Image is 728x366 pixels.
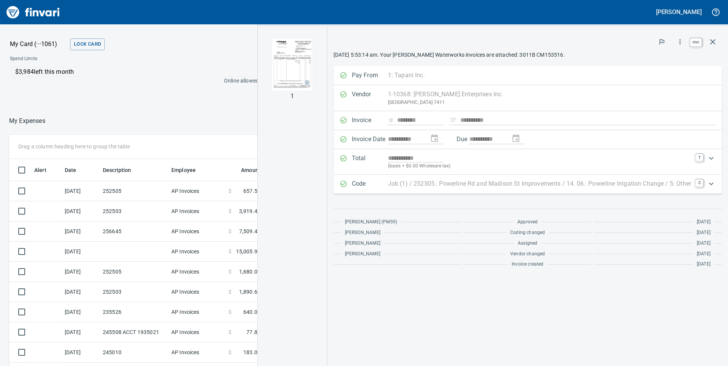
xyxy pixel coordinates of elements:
td: [DATE] [62,322,100,342]
td: AP Invoices [168,221,225,242]
td: [DATE] [62,302,100,322]
td: 252505 [100,262,168,282]
span: $ [228,248,231,255]
td: [DATE] [62,282,100,302]
td: AP Invoices [168,242,225,262]
td: 252503 [100,282,168,302]
td: [DATE] [62,221,100,242]
span: Alert [34,165,56,175]
p: $3,984 left this month [15,67,254,76]
span: Amount [231,165,260,175]
span: Employee [171,165,206,175]
span: $ [228,268,231,275]
span: Date [65,165,77,175]
span: 7,509.44 [239,228,260,235]
span: 657.50 [243,187,260,195]
span: $ [228,288,231,296]
span: Lock Card [74,40,101,49]
span: [PERSON_NAME] [345,250,380,258]
span: [DATE] [697,240,710,247]
span: Employee [171,165,196,175]
span: Alert [34,165,46,175]
span: 15,005.97 [236,248,260,255]
p: 1 [291,92,294,101]
td: [DATE] [62,181,100,201]
span: 640.00 [243,308,260,316]
td: 252503 [100,201,168,221]
h5: [PERSON_NAME] [656,8,702,16]
td: 245508 ACCT 1935021 [100,322,168,342]
p: My Expenses [9,116,45,126]
span: 3,919.43 [239,207,260,215]
button: Flag [653,33,670,50]
span: [PERSON_NAME] [345,229,380,237]
span: 1,680.00 [239,268,260,275]
td: 252505 [100,181,168,201]
td: AP Invoices [168,181,225,201]
td: [DATE] [62,342,100,363]
button: [PERSON_NAME] [654,6,704,18]
p: Total [352,154,388,170]
span: Approved [517,218,538,226]
div: Expand [334,175,722,194]
span: [DATE] [697,229,710,237]
td: AP Invoices [168,201,225,221]
span: 77.83 [246,328,260,336]
span: Spend Limits [10,55,147,63]
span: Vendor changed [510,250,545,258]
td: AP Invoices [168,262,225,282]
span: $ [228,187,231,195]
p: Drag a column heading here to group the table [18,143,130,150]
span: Description [103,165,131,175]
nav: breadcrumb [9,116,45,126]
a: esc [690,38,702,46]
td: AP Invoices [168,302,225,322]
td: AP Invoices [168,342,225,363]
a: T [696,154,703,161]
img: Page 1 [267,39,318,91]
span: Coding changed [510,229,545,237]
td: AP Invoices [168,282,225,302]
span: Assigned [518,240,537,247]
span: $ [228,328,231,336]
span: $ [228,228,231,235]
p: [DATE] 5:53:14 am. Your [PERSON_NAME] Waterworks invoices are attached: 3011B CM153516. [334,51,722,59]
p: Code [352,179,388,189]
button: Lock Card [70,38,105,50]
p: Job (1) / 252505.: Powerline Rd and Madison St Improvements / 14. 06.: Powerline Irrigation Chang... [388,179,691,188]
td: [DATE] [62,201,100,221]
span: $ [228,348,231,356]
button: More [672,33,688,50]
span: Description [103,165,141,175]
span: Date [65,165,86,175]
img: Finvari [5,3,62,21]
span: [PERSON_NAME] [345,240,380,247]
td: [DATE] [62,242,100,262]
span: Amount [241,165,260,175]
span: 1,890.66 [239,288,260,296]
span: $ [228,207,231,215]
span: 183.00 [243,348,260,356]
a: C [696,179,703,187]
span: [PERSON_NAME] (PM59) [345,218,397,226]
td: [DATE] [62,262,100,282]
span: [DATE] [697,250,710,258]
span: [DATE] [697,261,710,268]
span: Invoice created [512,261,544,268]
div: Expand [334,149,722,175]
td: AP Invoices [168,322,225,342]
p: (basis + $0.00 Wholesale tax) [388,162,691,170]
p: My Card (···1061) [10,40,67,49]
td: 235526 [100,302,168,322]
td: 256645 [100,221,168,242]
span: [DATE] [697,218,710,226]
span: $ [228,308,231,316]
td: 245010 [100,342,168,363]
p: Online allowed [4,77,259,84]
